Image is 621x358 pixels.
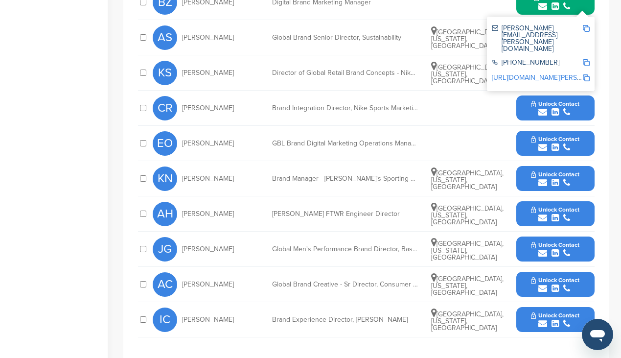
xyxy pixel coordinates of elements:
[182,140,234,147] span: [PERSON_NAME]
[431,28,504,50] span: [GEOGRAPHIC_DATA], [US_STATE], [GEOGRAPHIC_DATA]
[153,25,177,50] span: AS
[182,175,234,182] span: [PERSON_NAME]
[531,100,579,107] span: Unlock Contact
[531,312,579,319] span: Unlock Contact
[583,59,590,66] img: Copy
[182,70,234,76] span: [PERSON_NAME]
[431,63,504,85] span: [GEOGRAPHIC_DATA], [US_STATE], [GEOGRAPHIC_DATA]
[519,199,591,229] button: Unlock Contact
[153,61,177,85] span: KS
[531,136,579,143] span: Unlock Contact
[153,308,177,332] span: IC
[182,246,234,253] span: [PERSON_NAME]
[182,281,234,288] span: [PERSON_NAME]
[531,241,579,248] span: Unlock Contact
[272,34,419,41] div: Global Brand Senior Director, Sustainability
[583,74,590,81] img: Copy
[431,310,504,332] span: [GEOGRAPHIC_DATA], [US_STATE], [GEOGRAPHIC_DATA]
[531,171,579,178] span: Unlock Contact
[431,204,504,226] span: [GEOGRAPHIC_DATA], [US_STATE], [GEOGRAPHIC_DATA]
[182,105,234,112] span: [PERSON_NAME]
[431,169,504,191] span: [GEOGRAPHIC_DATA], [US_STATE], [GEOGRAPHIC_DATA]
[272,70,419,76] div: Director of Global Retail Brand Concepts - Nike Unite
[519,129,591,158] button: Unlock Contact
[153,237,177,262] span: JG
[431,239,504,262] span: [GEOGRAPHIC_DATA], [US_STATE], [GEOGRAPHIC_DATA]
[153,96,177,120] span: CR
[519,94,591,123] button: Unlock Contact
[272,211,419,217] div: [PERSON_NAME] FTWR Engineer Director
[583,25,590,32] img: Copy
[272,140,419,147] div: GBL Brand Digital Marketing Operations Manager
[431,275,504,297] span: [GEOGRAPHIC_DATA], [US_STATE], [GEOGRAPHIC_DATA]
[531,277,579,284] span: Unlock Contact
[272,105,419,112] div: Brand Integration Director, Nike Sports Marketing
[153,202,177,226] span: AH
[272,175,419,182] div: Brand Manager - [PERSON_NAME]'s Sporting Goods CDM Team
[492,73,611,82] a: [URL][DOMAIN_NAME][PERSON_NAME]
[519,164,591,193] button: Unlock Contact
[272,246,419,253] div: Global Men's Performance Brand Director, Basketball
[519,270,591,299] button: Unlock Contact
[492,25,582,52] div: [PERSON_NAME][EMAIL_ADDRESS][PERSON_NAME][DOMAIN_NAME]
[153,131,177,156] span: EO
[182,316,234,323] span: [PERSON_NAME]
[272,316,419,323] div: Brand Experience Director, [PERSON_NAME]
[153,272,177,297] span: AC
[492,59,582,68] div: [PHONE_NUMBER]
[182,34,234,41] span: [PERSON_NAME]
[272,281,419,288] div: Global Brand Creative - Sr Director, Consumer Direct Studios
[519,235,591,264] button: Unlock Contact
[153,167,177,191] span: KN
[582,319,613,350] iframe: Button to launch messaging window
[519,305,591,334] button: Unlock Contact
[182,211,234,217] span: [PERSON_NAME]
[531,206,579,213] span: Unlock Contact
